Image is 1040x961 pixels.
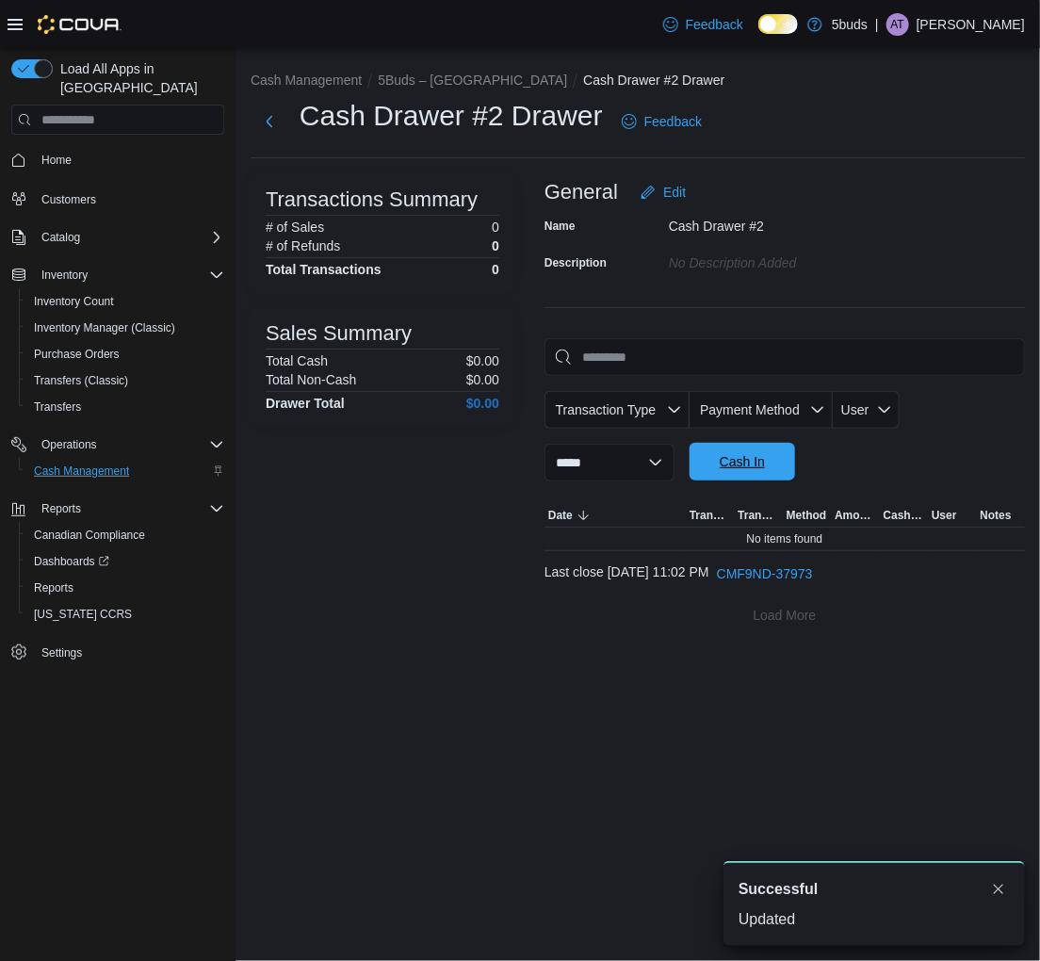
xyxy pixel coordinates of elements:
span: Customers [34,187,224,210]
h3: Transactions Summary [266,188,478,211]
span: Washington CCRS [26,603,224,626]
h3: Sales Summary [266,322,412,345]
button: [US_STATE] CCRS [19,601,232,627]
button: Reports [19,575,232,601]
button: Canadian Compliance [19,522,232,548]
h4: $0.00 [466,396,499,411]
span: Home [34,148,224,171]
span: Notes [981,508,1012,523]
button: Payment Method [690,391,833,429]
h4: Drawer Total [266,396,345,411]
span: Inventory Count [26,290,224,313]
button: Notes [977,504,1025,527]
button: Dismiss toast [987,878,1010,901]
span: Transaction # [738,508,778,523]
span: Successful [739,878,818,901]
span: Cash Management [34,464,129,479]
span: Reports [26,577,224,599]
div: Alyssa Tatrol [886,13,909,36]
p: 5buds [832,13,868,36]
button: Reports [4,496,232,522]
button: Cash Drawer #2 Drawer [583,73,724,88]
span: Load All Apps in [GEOGRAPHIC_DATA] [53,59,224,97]
button: Reports [34,497,89,520]
button: Operations [4,432,232,458]
span: Purchase Orders [26,343,224,366]
span: Transfers (Classic) [34,373,128,388]
div: Notification [739,878,1010,901]
button: 5Buds – [GEOGRAPHIC_DATA] [378,73,567,88]
span: Customers [41,192,96,207]
a: Cash Management [26,460,137,482]
span: Feedback [686,15,743,34]
a: Settings [34,642,89,664]
span: AT [891,13,904,36]
a: Transfers [26,396,89,418]
a: Feedback [656,6,751,43]
span: Canadian Compliance [34,528,145,543]
button: Amount [831,504,879,527]
button: Customers [4,185,232,212]
div: No Description added [669,248,921,270]
h6: # of Refunds [266,238,340,253]
span: Catalog [34,226,224,249]
button: Next [251,103,288,140]
nav: Complex example [11,138,224,715]
div: Updated [739,908,1010,931]
span: Dark Mode [758,34,759,35]
span: Transfers (Classic) [26,369,224,392]
h4: Total Transactions [266,262,382,277]
button: Load More [544,596,1025,634]
button: Catalog [4,224,232,251]
a: Feedback [614,103,709,140]
span: Cash Back [884,508,924,523]
span: Transaction Type [556,402,657,417]
span: Inventory [34,264,224,286]
button: Transaction Type [686,504,734,527]
p: | [875,13,879,36]
span: Date [548,508,573,523]
span: No items found [747,531,823,546]
button: Method [783,504,831,527]
h6: # of Sales [266,220,324,235]
p: 0 [492,238,499,253]
a: Customers [34,188,104,211]
span: Transfers [26,396,224,418]
span: Catalog [41,230,80,245]
a: [US_STATE] CCRS [26,603,139,626]
h6: Total Non-Cash [266,372,357,387]
span: Amount [835,508,875,523]
span: Operations [34,433,224,456]
span: Cash Management [26,460,224,482]
nav: An example of EuiBreadcrumbs [251,71,1025,93]
button: Settings [4,639,232,666]
button: Transfers (Classic) [19,367,232,394]
span: User [841,402,869,417]
span: Reports [34,497,224,520]
button: Purchase Orders [19,341,232,367]
h3: General [544,181,618,204]
a: Reports [26,577,81,599]
input: Dark Mode [758,14,798,34]
p: 0 [492,220,499,235]
p: $0.00 [466,372,499,387]
button: Operations [34,433,105,456]
span: Operations [41,437,97,452]
span: Inventory Manager (Classic) [26,317,224,339]
button: Cash Management [251,73,362,88]
button: Inventory Count [19,288,232,315]
h4: 0 [492,262,499,277]
span: Dashboards [26,550,224,573]
a: Dashboards [19,548,232,575]
a: Transfers (Classic) [26,369,136,392]
p: [PERSON_NAME] [917,13,1025,36]
span: Canadian Compliance [26,524,224,546]
a: Inventory Count [26,290,122,313]
button: Date [544,504,686,527]
span: Transfers [34,399,81,415]
div: Last close [DATE] 11:02 PM [544,555,1025,593]
button: Inventory Manager (Classic) [19,315,232,341]
button: Transfers [19,394,232,420]
label: Description [544,255,607,270]
button: User [928,504,976,527]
